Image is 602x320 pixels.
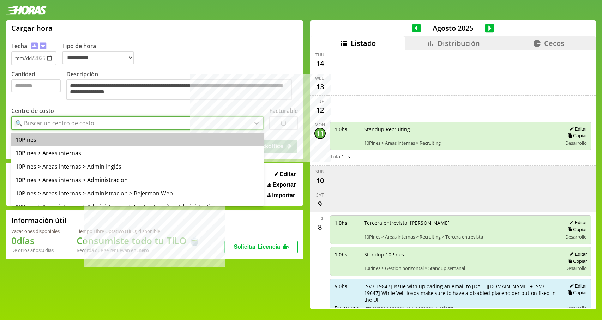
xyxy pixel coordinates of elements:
[62,51,134,64] select: Tipo de hora
[335,251,359,258] span: 1.0 hs
[544,38,564,48] span: Cecos
[565,265,587,271] span: Desarrollo
[566,290,587,296] button: Copiar
[224,241,298,253] button: Solicitar Licencia
[364,219,558,226] span: Tercera entrevista: [PERSON_NAME]
[314,175,326,186] div: 10
[265,181,298,188] button: Exportar
[11,70,66,102] label: Cantidad
[316,98,324,104] div: Tue
[438,38,480,48] span: Distribución
[77,228,200,234] div: Tiempo Libre Optativo (TiLO) disponible
[11,173,264,187] div: 10Pines > Areas internas > Administracion
[567,126,587,132] button: Editar
[11,247,60,253] div: De otros años: 0 días
[314,58,326,69] div: 14
[11,42,27,50] label: Fecha
[566,227,587,233] button: Copiar
[314,81,326,92] div: 13
[364,251,558,258] span: Standup 10Pines
[77,234,200,247] h1: Consumiste todo tu TiLO 🍵
[16,119,94,127] div: 🔍 Buscar un centro de costo
[316,192,324,198] div: Sat
[335,304,359,311] span: Facturable
[315,169,324,175] div: Sun
[269,107,298,115] label: Facturable
[314,104,326,116] div: 12
[364,265,558,271] span: 10Pines > Gestion horizontal > Standup semanal
[11,79,61,92] input: Cantidad
[335,219,359,226] span: 1.0 hs
[314,198,326,209] div: 9
[566,258,587,264] button: Copiar
[11,146,264,160] div: 10Pines > Areas internas
[310,50,596,308] div: scrollable content
[66,70,298,102] label: Descripción
[11,187,264,200] div: 10Pines > Areas internas > Administracion > Bejerman Web
[364,283,558,303] span: [SV3-19847] Issue with uploading an email to [DATE][DOMAIN_NAME] + [SV3-19647] While Velt loads m...
[565,140,587,146] span: Desarrollo
[364,234,558,240] span: 10Pines > Areas internas > Recruiting > Tercera entrevista
[567,283,587,289] button: Editar
[11,160,264,173] div: 10Pines > Areas internas > Admin Inglés
[272,182,296,188] span: Exportar
[315,75,325,81] div: Wed
[11,228,60,234] div: Vacaciones disponibles
[11,133,264,146] div: 10Pines
[330,153,592,160] div: Total 1 hs
[77,247,200,253] div: Recordá que se renuevan en
[11,216,67,225] h2: Información útil
[66,79,292,100] textarea: Descripción
[364,126,558,133] span: Standup Recruiting
[6,6,47,15] img: logotipo
[566,133,587,139] button: Copiar
[11,23,53,33] h1: Cargar hora
[567,251,587,257] button: Editar
[315,122,325,128] div: Mon
[62,42,140,65] label: Tipo de hora
[565,234,587,240] span: Desarrollo
[314,128,326,139] div: 11
[351,38,376,48] span: Listado
[11,107,54,115] label: Centro de costo
[272,192,295,199] span: Importar
[234,244,280,250] span: Solicitar Licencia
[364,305,558,311] span: Proyectos > Stensul LLC > Stensul Platform
[272,171,298,178] button: Editar
[315,52,324,58] div: Thu
[11,200,264,213] div: 10Pines > Areas internas > Administracion > Costos tramites Administrativos
[317,215,323,221] div: Fri
[335,283,359,290] span: 5.0 hs
[280,171,296,177] span: Editar
[136,247,149,253] b: Enero
[567,219,587,225] button: Editar
[11,234,60,247] h1: 0 días
[314,221,326,233] div: 8
[565,305,587,311] span: Desarrollo
[335,126,359,133] span: 1.0 hs
[421,23,485,33] span: Agosto 2025
[364,140,558,146] span: 10Pines > Areas internas > Recruiting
